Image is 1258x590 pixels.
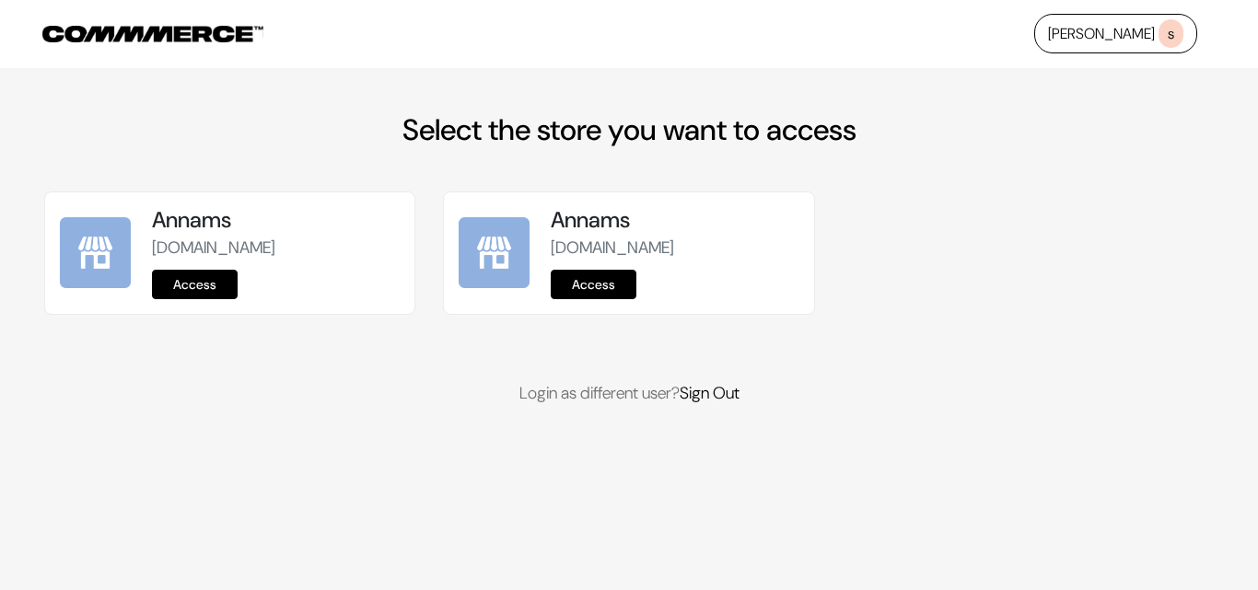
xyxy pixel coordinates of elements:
[152,207,400,234] h5: Annams
[44,381,1214,406] p: Login as different user?
[551,207,798,234] h5: Annams
[44,112,1214,147] h2: Select the store you want to access
[42,26,263,42] img: COMMMERCE
[459,217,530,288] img: Annams
[1159,19,1183,48] span: s
[1034,14,1197,53] a: [PERSON_NAME]s
[152,270,238,299] a: Access
[551,236,798,260] p: [DOMAIN_NAME]
[152,236,400,260] p: [DOMAIN_NAME]
[680,382,740,404] a: Sign Out
[60,217,131,288] img: Annams
[551,270,636,299] a: Access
